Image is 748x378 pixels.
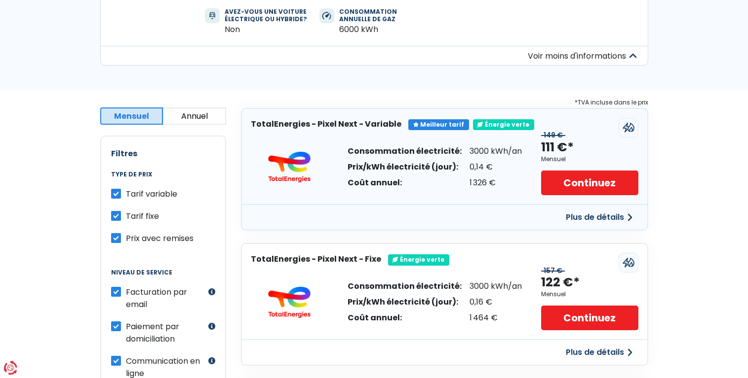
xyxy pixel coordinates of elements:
img: TotalEnergies [260,286,319,318]
legend: Type de prix [111,171,215,188]
div: Mensuel [541,291,566,298]
div: Énergie verte [388,254,449,265]
img: TotalEnergies [260,151,319,183]
div: Consommation électricité: [348,282,462,290]
img: svg+xml;base64,PHN2ZyB3aWR0aD0iMTYiIGhlaWdodD0iMTQiIHZpZXdCb3g9IjAgMCAxNiAxNCIgZmlsbD0ibm9uZSIgeG... [322,12,331,20]
div: Coût annuel: [348,179,462,187]
div: Non [225,25,315,34]
span: Prix avec remises [126,233,194,244]
span: Tarif variable [126,188,177,200]
label: Paiement par domiciliation [126,320,206,345]
button: Plus de détails [560,344,638,361]
div: Prix/kWh électricité (jour): [348,298,462,306]
div: Consommation annuelle de gaz [339,8,429,23]
h3: TotalEnergies - Pixel Next - Fixe [251,254,381,264]
div: 3000 kWh/an [470,147,522,155]
a: Continuez [541,306,638,330]
label: Facturation par email [126,286,206,310]
legend: Niveau de service [111,269,215,286]
h3: TotalEnergies - Pixel Next - Variable [251,119,401,129]
div: 1 326 € [470,179,522,187]
div: 1 464 € [470,314,522,322]
div: 111 €* [541,139,574,156]
button: Plus de détails [560,208,638,226]
div: Énergie verte [473,119,534,130]
div: 149 € [541,131,565,139]
div: 157 € [541,267,565,275]
button: Annuel [163,107,226,125]
button: Voir moins d'informations [100,46,648,66]
div: 0,16 € [470,298,522,306]
div: Mensuel [541,156,566,163]
h2: Filtres [111,149,215,158]
div: 3000 kWh/an [470,282,522,290]
div: 6000 kWh [339,25,429,34]
div: Meilleur tarif [408,119,469,130]
div: 122 €* [541,275,580,291]
button: Mensuel [100,107,163,125]
a: Continuez [541,171,638,195]
div: Consommation électricité: [348,147,462,155]
div: Coût annuel: [348,314,462,322]
div: 0,14 € [470,163,522,171]
span: Tarif fixe [126,210,159,222]
div: Prix/kWh électricité (jour): [348,163,462,171]
img: svg+xml;base64,PHN2ZyB3aWR0aD0iMTQiIGhlaWdodD0iMTgiIHZpZXdCb3g9IjAgMCAxNCAxOCIgZmlsbD0ibm9uZSIgeG... [209,12,215,20]
div: *TVA incluse dans le prix [241,97,648,108]
div: Avez-vous une voiture électrique ou hybride? [225,8,315,23]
